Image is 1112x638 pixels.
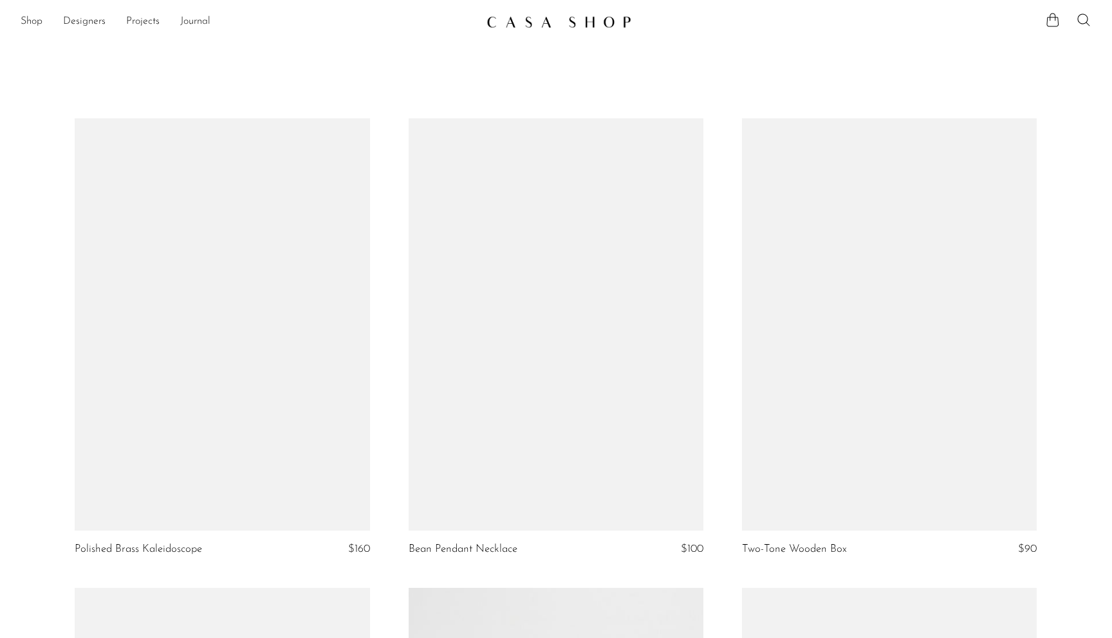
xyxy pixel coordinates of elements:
a: Journal [180,14,210,30]
a: Designers [63,14,106,30]
a: Shop [21,14,42,30]
a: Two-Tone Wooden Box [742,543,847,555]
a: Projects [126,14,160,30]
span: $160 [348,543,370,554]
span: $90 [1018,543,1037,554]
a: Bean Pendant Necklace [409,543,517,555]
span: $100 [681,543,703,554]
a: Polished Brass Kaleidoscope [75,543,202,555]
ul: NEW HEADER MENU [21,11,476,33]
nav: Desktop navigation [21,11,476,33]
